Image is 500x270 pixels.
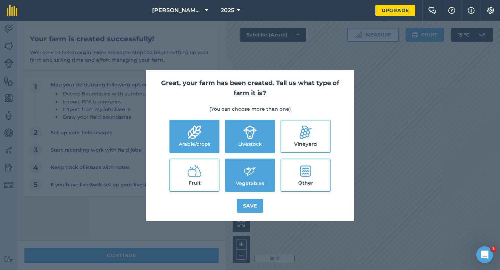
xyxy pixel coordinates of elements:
img: svg+xml;base64,PHN2ZyB4bWxucz0iaHR0cDovL3d3dy53My5vcmcvMjAwMC9zdmciIHdpZHRoPSIxNyIgaGVpZ2h0PSIxNy... [468,6,475,15]
label: Livestock [226,120,274,152]
label: Vineyard [281,120,330,152]
label: Arable/crops [170,120,219,152]
span: 2025 [221,6,234,15]
img: A cog icon [486,7,495,14]
p: (You can choose more than one) [154,105,346,113]
a: Upgrade [375,5,415,16]
label: Fruit [170,159,219,191]
h2: Great, your farm has been created. Tell us what type of farm it is? [154,78,346,98]
span: [PERSON_NAME] & Sons [152,6,202,15]
iframe: Intercom live chat [476,246,493,263]
label: Other [281,159,330,191]
span: 3 [491,246,496,252]
img: fieldmargin Logo [7,5,17,16]
label: Vegetables [226,159,274,191]
img: A question mark icon [448,7,456,14]
button: Save [237,199,264,213]
img: Two speech bubbles overlapping with the left bubble in the forefront [428,7,436,14]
